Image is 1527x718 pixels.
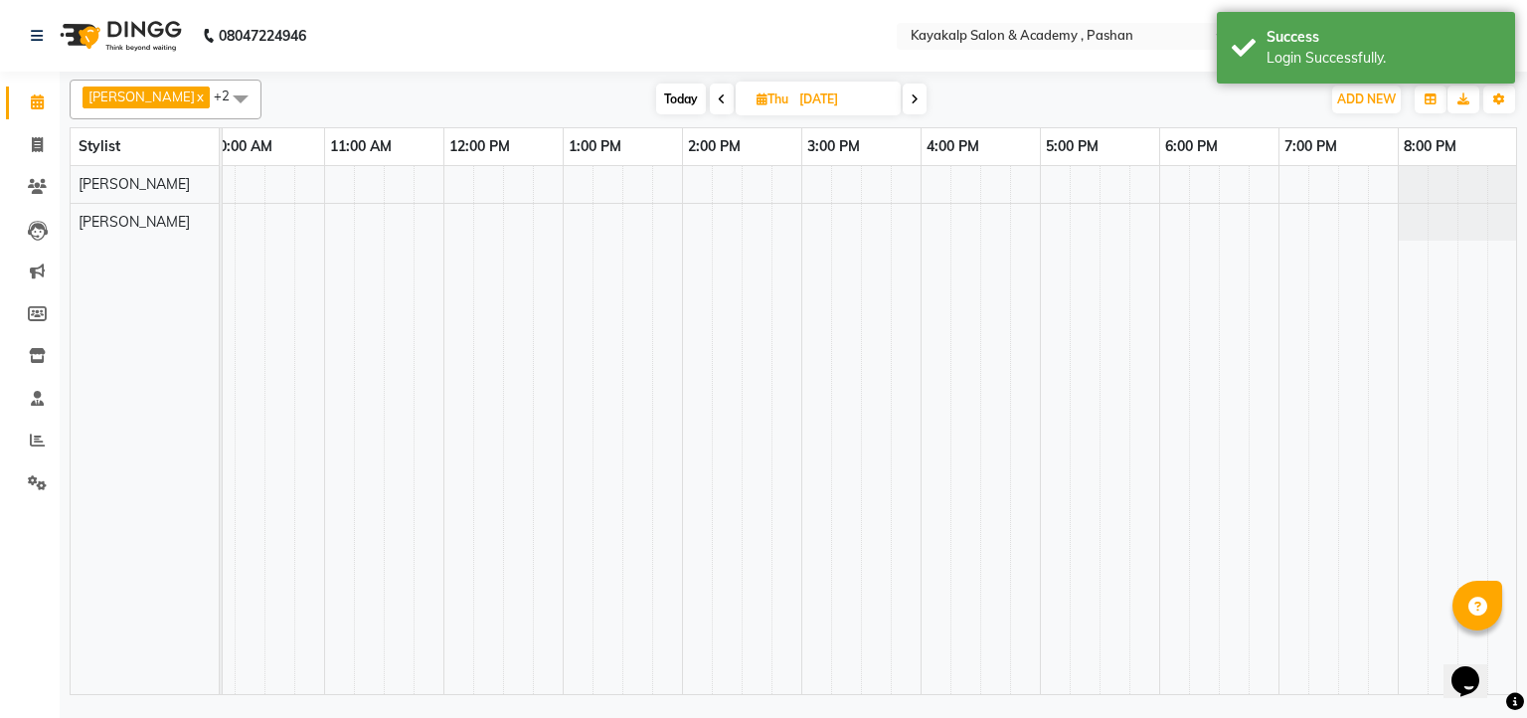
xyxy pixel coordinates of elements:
div: Success [1267,27,1500,48]
span: +2 [214,88,245,103]
button: ADD NEW [1332,86,1401,113]
span: [PERSON_NAME] [88,89,195,104]
a: x [195,89,204,104]
span: [PERSON_NAME] [79,175,190,193]
a: 8:00 PM [1399,132,1461,161]
span: Stylist [79,137,120,155]
iframe: chat widget [1443,638,1507,698]
a: 12:00 PM [444,132,515,161]
span: Today [656,84,706,114]
div: Login Successfully. [1267,48,1500,69]
a: 10:00 AM [206,132,277,161]
a: 1:00 PM [564,132,626,161]
span: [PERSON_NAME] [79,213,190,231]
a: 2:00 PM [683,132,746,161]
b: 08047224946 [219,8,306,64]
a: 6:00 PM [1160,132,1223,161]
img: logo [51,8,187,64]
span: ADD NEW [1337,91,1396,106]
a: 5:00 PM [1041,132,1103,161]
input: 2025-09-04 [793,85,893,114]
a: 7:00 PM [1279,132,1342,161]
a: 4:00 PM [922,132,984,161]
a: 3:00 PM [802,132,865,161]
span: Thu [752,91,793,106]
a: 11:00 AM [325,132,397,161]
